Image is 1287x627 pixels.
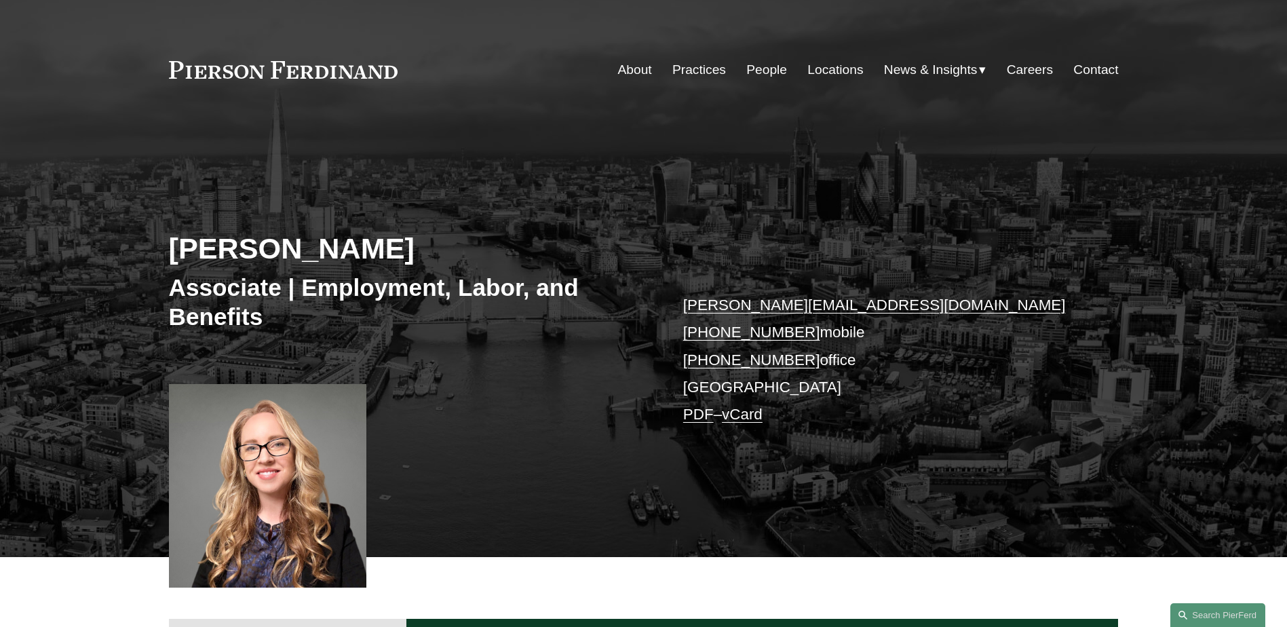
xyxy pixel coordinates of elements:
a: People [746,57,787,83]
a: [PHONE_NUMBER] [683,324,820,341]
a: [PERSON_NAME][EMAIL_ADDRESS][DOMAIN_NAME] [683,297,1066,313]
a: PDF [683,406,714,423]
a: Careers [1007,57,1053,83]
a: Practices [672,57,726,83]
p: mobile office [GEOGRAPHIC_DATA] – [683,292,1079,429]
h3: Associate | Employment, Labor, and Benefits [169,273,644,332]
h2: [PERSON_NAME] [169,231,644,266]
a: Locations [807,57,863,83]
a: vCard [722,406,763,423]
a: folder dropdown [884,57,986,83]
a: [PHONE_NUMBER] [683,351,820,368]
a: About [618,57,652,83]
span: News & Insights [884,58,978,82]
a: Contact [1073,57,1118,83]
a: Search this site [1170,603,1265,627]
